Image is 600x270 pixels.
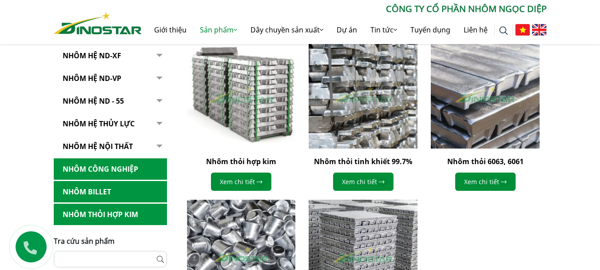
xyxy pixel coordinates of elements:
img: Nhôm thỏi tinh khiết 99.7% [309,40,417,149]
a: Dây chuyền sản xuất [244,16,330,44]
p: CÔNG TY CỔ PHẦN NHÔM NGỌC DIỆP [142,2,547,16]
a: Xem chi tiết [333,173,393,191]
a: Nhôm thỏi 6063, 6061 [447,157,524,166]
img: English [532,24,547,36]
a: Giới thiệu [147,16,193,44]
a: Nhôm Hệ ND-VP [54,68,167,89]
a: Nhôm thỏi tinh khiết 99.7% [314,157,412,166]
img: Nhôm thỏi hợp kim [181,34,301,154]
a: Xem chi tiết [455,173,516,191]
a: NHÔM HỆ ND - 55 [54,90,167,112]
img: Nhôm thỏi 6063, 6061 [431,40,540,149]
a: Tin tức [364,16,404,44]
a: Nhôm hệ nội thất [54,136,167,157]
a: Nhôm Billet [54,181,167,203]
span: Tra cứu sản phẩm [54,236,115,246]
a: Nhôm thỏi hợp kim [206,157,276,166]
a: Nhôm Hệ ND-XF [54,45,167,67]
img: Nhôm Dinostar [54,12,142,34]
img: Tiếng Việt [515,24,530,36]
a: Nhôm Công nghiệp [54,158,167,180]
a: Xem chi tiết [211,173,271,191]
a: Nhôm hệ thủy lực [54,113,167,135]
img: search [499,26,508,35]
a: Sản phẩm [193,16,244,44]
a: Liên hệ [457,16,494,44]
a: Nhôm Thỏi hợp kim [54,204,167,226]
a: Dự án [330,16,364,44]
a: Tuyển dụng [404,16,457,44]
